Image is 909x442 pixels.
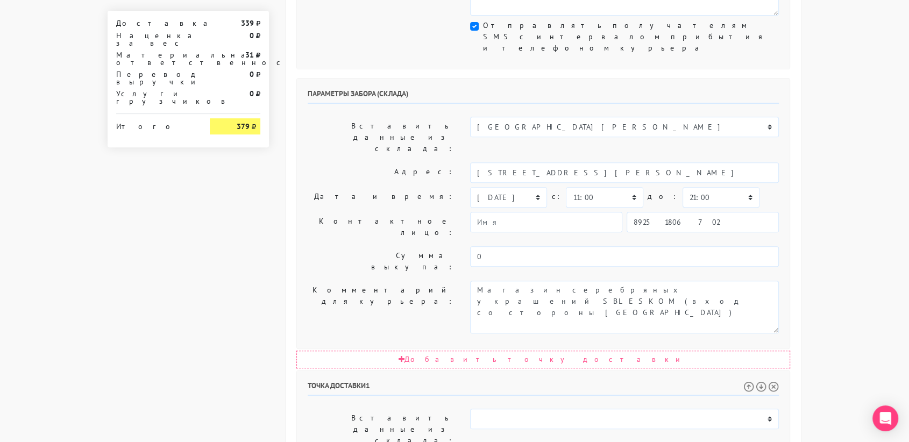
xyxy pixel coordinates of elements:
strong: 0 [250,31,254,40]
strong: 31 [245,50,254,60]
label: Отправлять получателям SMS с интервалом прибытия и телефоном курьера [483,20,779,54]
strong: 0 [250,89,254,98]
strong: 379 [237,122,250,131]
h6: Параметры забора (склада) [308,89,779,104]
div: Итого [116,118,194,130]
div: Доставка [108,19,202,27]
div: Добавить точку доставки [296,351,790,368]
div: Open Intercom Messenger [872,405,898,431]
div: Материальная ответственность [108,51,202,66]
label: c: [551,187,562,206]
input: Имя [470,212,622,232]
label: Адрес: [300,162,462,183]
label: Дата и время: [300,187,462,208]
div: Перевод выручки [108,70,202,85]
label: Контактное лицо: [300,212,462,242]
span: 1 [366,381,370,390]
strong: 339 [241,18,254,28]
input: Телефон [627,212,779,232]
label: до: [648,187,678,206]
label: Сумма выкупа: [300,246,462,276]
strong: 0 [250,69,254,79]
label: Вставить данные из склада: [300,117,462,158]
div: Услуги грузчиков [108,90,202,105]
label: Комментарий для курьера: [300,281,462,333]
div: Наценка за вес [108,32,202,47]
h6: Точка доставки [308,381,779,396]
